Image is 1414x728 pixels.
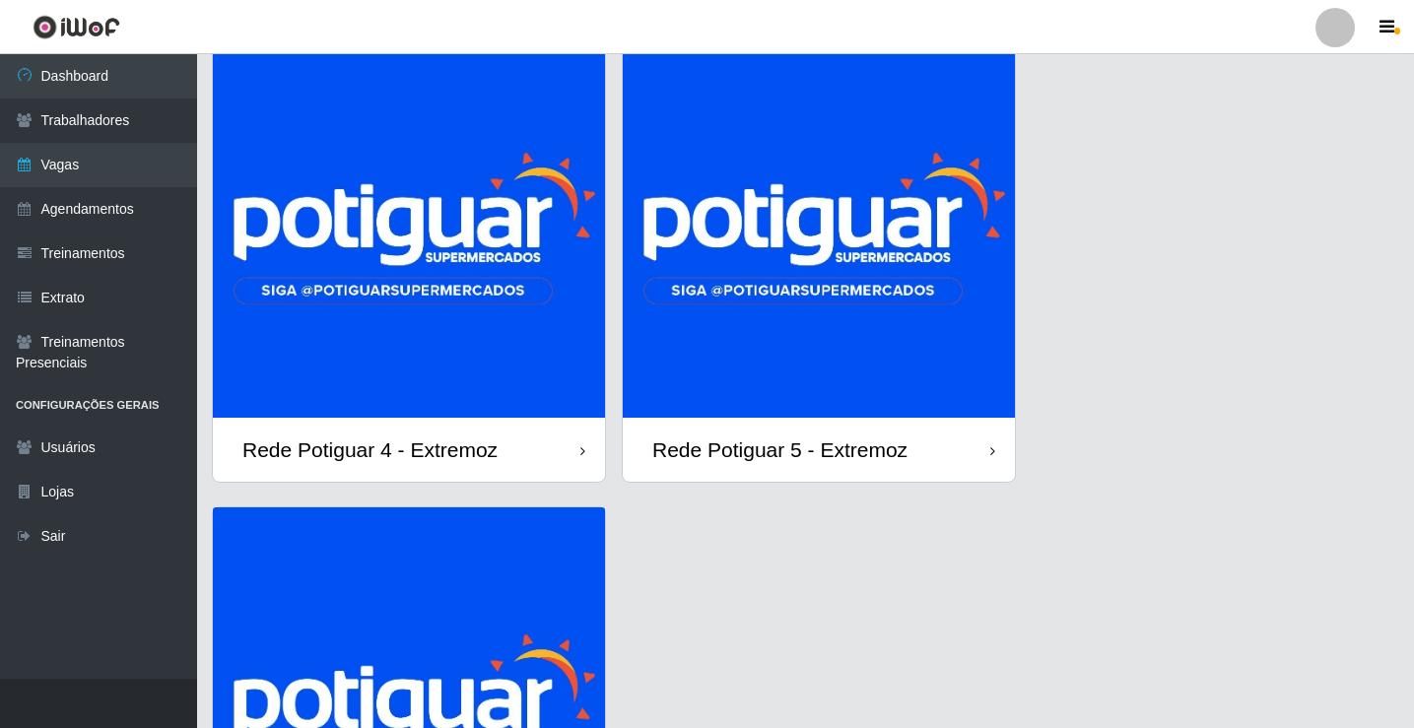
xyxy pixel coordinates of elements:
a: Rede Potiguar 5 - Extremoz [623,26,1015,482]
img: cardImg [623,26,1015,418]
div: Rede Potiguar 4 - Extremoz [242,437,498,462]
div: Rede Potiguar 5 - Extremoz [652,437,908,462]
img: cardImg [213,26,605,418]
a: Rede Potiguar 4 - Extremoz [213,26,605,482]
img: CoreUI Logo [33,15,120,39]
